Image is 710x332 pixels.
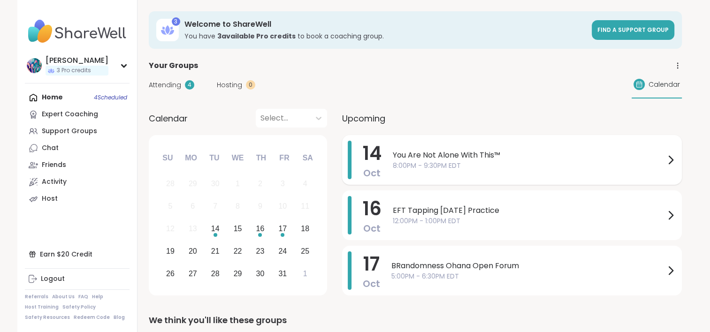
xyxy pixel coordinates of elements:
div: 30 [256,267,265,280]
div: Not available Friday, October 10th, 2025 [273,196,293,217]
span: EFT Tapping [DATE] Practice [393,205,665,216]
div: Chat [42,143,59,153]
div: Choose Friday, October 24th, 2025 [273,241,293,261]
div: 1 [236,177,240,190]
div: 16 [256,222,265,235]
span: 3 Pro credits [57,67,91,75]
div: 17 [278,222,287,235]
div: Friends [42,160,66,170]
div: Not available Wednesday, October 1st, 2025 [228,174,248,194]
div: 12 [166,222,175,235]
div: Support Groups [42,127,97,136]
span: Calendar [149,112,188,125]
div: 24 [278,245,287,257]
div: 22 [234,245,242,257]
div: Not available Saturday, October 11th, 2025 [295,196,315,217]
div: Choose Sunday, October 19th, 2025 [160,241,181,261]
div: 18 [301,222,309,235]
div: Not available Sunday, October 12th, 2025 [160,219,181,239]
a: Find a support group [592,20,674,40]
div: 25 [301,245,309,257]
div: 5 [168,200,172,212]
div: Th [251,148,271,168]
a: Activity [25,174,130,190]
div: Host [42,194,58,204]
div: Fr [274,148,295,168]
div: Mo [181,148,201,168]
img: hollyjanicki [27,58,42,73]
span: Oct [363,277,380,290]
div: We [227,148,248,168]
span: Upcoming [342,112,385,125]
a: Expert Coaching [25,106,130,123]
div: 3 [281,177,285,190]
div: Sa [297,148,318,168]
span: You Are Not Alone With This™ [393,150,665,161]
div: Not available Friday, October 3rd, 2025 [273,174,293,194]
a: Host Training [25,304,59,310]
div: Activity [42,177,67,187]
span: Oct [363,222,381,235]
div: 31 [278,267,287,280]
div: Tu [204,148,225,168]
div: 27 [189,267,197,280]
div: Not available Thursday, October 9th, 2025 [250,196,270,217]
a: Chat [25,140,130,157]
span: 17 [363,251,380,277]
div: 10 [278,200,287,212]
span: Find a support group [597,26,669,34]
div: Logout [41,274,65,284]
div: Choose Monday, October 20th, 2025 [183,241,203,261]
a: About Us [52,294,75,300]
div: 2 [258,177,262,190]
div: 8 [236,200,240,212]
div: [PERSON_NAME] [46,55,108,66]
div: Choose Thursday, October 23rd, 2025 [250,241,270,261]
a: Help [92,294,103,300]
span: Calendar [649,80,680,90]
h3: Welcome to ShareWell [184,19,586,30]
div: 13 [189,222,197,235]
div: 19 [166,245,175,257]
div: Choose Friday, October 31st, 2025 [273,264,293,284]
span: 12:00PM - 1:00PM EDT [393,216,665,226]
div: Not available Tuesday, October 7th, 2025 [205,196,225,217]
span: 14 [363,140,382,166]
div: Expert Coaching [42,110,98,119]
div: Choose Wednesday, October 15th, 2025 [228,219,248,239]
div: 28 [211,267,220,280]
a: Logout [25,271,130,287]
img: ShareWell Nav Logo [25,15,130,48]
div: Not available Saturday, October 4th, 2025 [295,174,315,194]
a: Safety Policy [62,304,96,310]
div: Not available Monday, October 6th, 2025 [183,196,203,217]
span: BRandomness Ohana Open Forum [391,260,665,272]
div: We think you'll like these groups [149,314,682,327]
a: FAQ [78,294,88,300]
div: Not available Wednesday, October 8th, 2025 [228,196,248,217]
div: Choose Thursday, October 30th, 2025 [250,264,270,284]
span: Oct [363,166,381,180]
span: Attending [149,80,181,90]
div: Not available Thursday, October 2nd, 2025 [250,174,270,194]
div: Earn $20 Credit [25,246,130,263]
div: 28 [166,177,175,190]
b: 3 available Pro credit s [217,31,296,41]
div: 4 [185,80,194,90]
a: Blog [114,314,125,321]
a: Friends [25,157,130,174]
div: 7 [213,200,217,212]
div: Choose Thursday, October 16th, 2025 [250,219,270,239]
div: Choose Wednesday, October 29th, 2025 [228,264,248,284]
div: 9 [258,200,262,212]
div: Choose Monday, October 27th, 2025 [183,264,203,284]
div: Choose Wednesday, October 22nd, 2025 [228,241,248,261]
div: Choose Tuesday, October 21st, 2025 [205,241,225,261]
div: Not available Tuesday, September 30th, 2025 [205,174,225,194]
div: Choose Tuesday, October 14th, 2025 [205,219,225,239]
div: 29 [234,267,242,280]
span: 8:00PM - 9:30PM EDT [393,161,665,171]
div: 11 [301,200,309,212]
div: 1 [303,267,307,280]
a: Referrals [25,294,48,300]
